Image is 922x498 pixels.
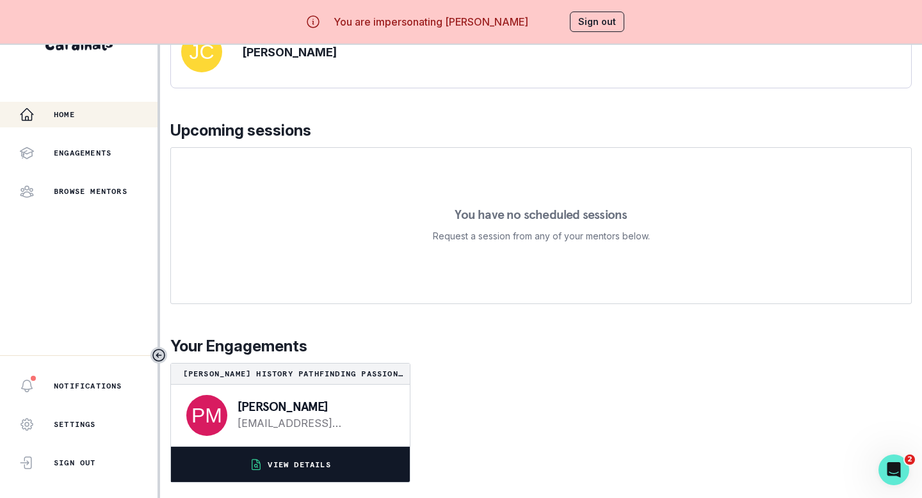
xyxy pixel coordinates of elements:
p: Your Engagements [170,335,912,358]
button: VIEW DETAILS [171,447,410,482]
span: 2 [905,454,915,465]
p: You are impersonating [PERSON_NAME] [334,14,528,29]
iframe: Intercom live chat [878,454,909,485]
a: [EMAIL_ADDRESS][DOMAIN_NAME] [238,415,389,431]
p: [PERSON_NAME] History Pathfinding Passion Project Mentorship [176,369,405,379]
button: Toggle sidebar [150,347,167,364]
p: Upcoming sessions [170,119,912,142]
p: [PERSON_NAME] [243,44,337,61]
p: You have no scheduled sessions [455,208,627,221]
button: Sign out [570,12,624,32]
p: VIEW DETAILS [268,460,330,470]
p: Request a session from any of your mentors below. [433,229,650,244]
p: Sign Out [54,458,96,468]
p: Browse Mentors [54,186,127,197]
p: Notifications [54,381,122,391]
p: Engagements [54,148,111,158]
img: svg [186,395,227,436]
p: Home [54,109,75,120]
p: Settings [54,419,96,430]
img: svg [181,31,222,72]
p: [PERSON_NAME] [238,400,389,413]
